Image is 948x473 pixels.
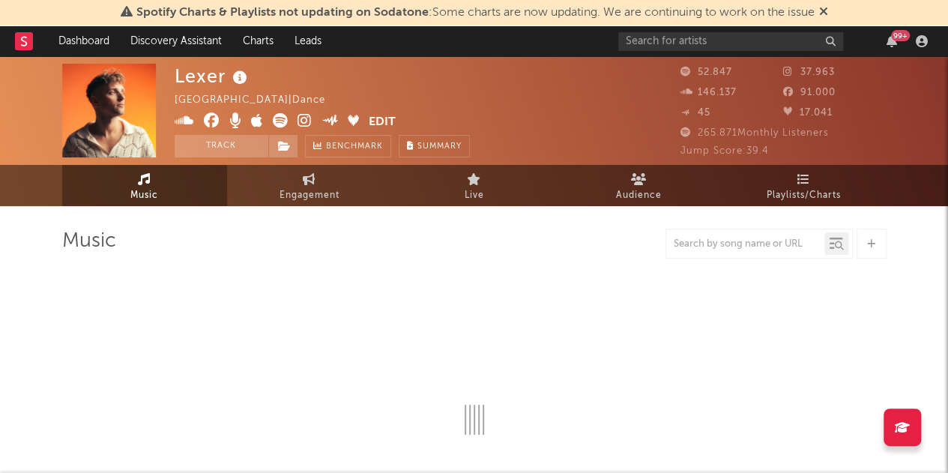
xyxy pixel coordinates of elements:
[62,165,227,206] a: Music
[136,7,815,19] span: : Some charts are now updating. We are continuing to work on the issue
[326,138,383,156] span: Benchmark
[680,67,732,77] span: 52.847
[280,187,339,205] span: Engagement
[666,238,824,250] input: Search by song name or URL
[120,26,232,56] a: Discovery Assistant
[819,7,828,19] span: Dismiss
[136,7,429,19] span: Spotify Charts & Playlists not updating on Sodatone
[783,108,833,118] span: 17.041
[175,64,251,88] div: Lexer
[783,88,836,97] span: 91.000
[557,165,722,206] a: Audience
[680,88,737,97] span: 146.137
[783,67,835,77] span: 37.963
[175,135,268,157] button: Track
[392,165,557,206] a: Live
[175,91,342,109] div: [GEOGRAPHIC_DATA] | Dance
[284,26,332,56] a: Leads
[618,32,843,51] input: Search for artists
[616,187,662,205] span: Audience
[130,187,158,205] span: Music
[722,165,887,206] a: Playlists/Charts
[417,142,462,151] span: Summary
[891,30,910,41] div: 99 +
[399,135,470,157] button: Summary
[305,135,391,157] a: Benchmark
[680,146,769,156] span: Jump Score: 39.4
[48,26,120,56] a: Dashboard
[227,165,392,206] a: Engagement
[680,128,829,138] span: 265.871 Monthly Listeners
[465,187,484,205] span: Live
[369,113,396,132] button: Edit
[887,35,897,47] button: 99+
[232,26,284,56] a: Charts
[680,108,710,118] span: 45
[767,187,841,205] span: Playlists/Charts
